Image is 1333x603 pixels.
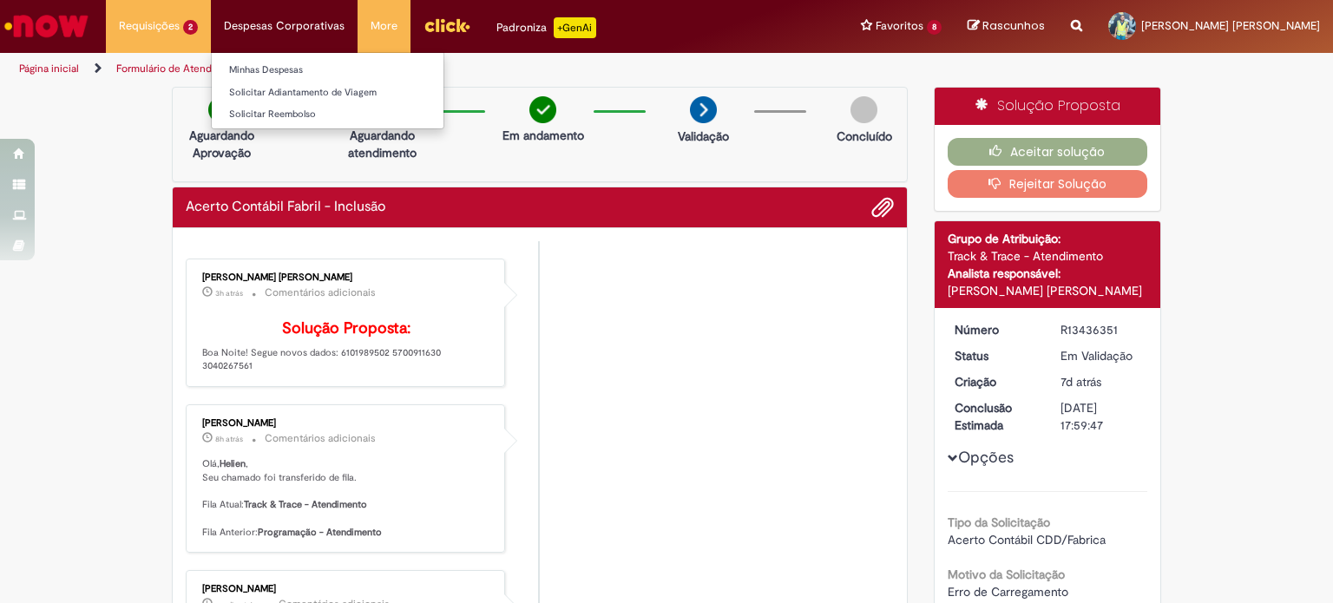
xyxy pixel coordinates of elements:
span: 8 [927,20,942,35]
p: Em andamento [502,127,584,144]
a: Formulário de Atendimento [116,62,245,75]
div: Padroniza [496,17,596,38]
time: 27/08/2025 13:20:19 [215,434,243,444]
div: [PERSON_NAME] [202,584,491,594]
div: Track & Trace - Atendimento [948,247,1148,265]
p: Aguardando atendimento [340,127,424,161]
b: Solução Proposta: [282,318,410,338]
p: Aguardando Aprovação [180,127,264,161]
div: [DATE] 17:59:47 [1060,399,1141,434]
div: 21/08/2025 13:44:00 [1060,373,1141,390]
p: Validação [678,128,729,145]
p: Concluído [837,128,892,145]
button: Aceitar solução [948,138,1148,166]
ul: Trilhas de página [13,53,876,85]
img: ServiceNow [2,9,91,43]
a: Minhas Despesas [212,61,443,80]
span: Rascunhos [982,17,1045,34]
dt: Status [942,347,1048,364]
img: click_logo_yellow_360x200.png [424,12,470,38]
img: img-circle-grey.png [850,96,877,123]
p: Boa Noite! Segue novos dados: 6101989502 5700911630 3040267561 [202,320,491,373]
small: Comentários adicionais [265,285,376,300]
h2: Acerto Contábil Fabril - Inclusão Histórico de tíquete [186,200,385,215]
div: [PERSON_NAME] [202,418,491,429]
dt: Criação [942,373,1048,390]
b: Tipo da Solicitação [948,515,1050,530]
div: Em Validação [1060,347,1141,364]
button: Rejeitar Solução [948,170,1148,198]
span: 7d atrás [1060,374,1101,390]
a: Solicitar Adiantamento de Viagem [212,83,443,102]
span: Erro de Carregamento [948,584,1068,600]
span: [PERSON_NAME] [PERSON_NAME] [1141,18,1320,33]
img: arrow-next.png [690,96,717,123]
time: 21/08/2025 13:44:00 [1060,374,1101,390]
small: Comentários adicionais [265,431,376,446]
a: Solicitar Reembolso [212,105,443,124]
span: Despesas Corporativas [224,17,345,35]
div: R13436351 [1060,321,1141,338]
a: Rascunhos [968,18,1045,35]
b: Helien [220,457,246,470]
dt: Número [942,321,1048,338]
p: Olá, , Seu chamado foi transferido de fila. Fila Atual: Fila Anterior: [202,457,491,539]
b: Motivo da Solicitação [948,567,1065,582]
span: More [371,17,397,35]
div: Grupo de Atribuição: [948,230,1148,247]
span: Favoritos [876,17,923,35]
a: Página inicial [19,62,79,75]
img: check-circle-green.png [529,96,556,123]
dt: Conclusão Estimada [942,399,1048,434]
div: Analista responsável: [948,265,1148,282]
span: Requisições [119,17,180,35]
b: Programação - Atendimento [258,526,382,539]
div: [PERSON_NAME] [PERSON_NAME] [948,282,1148,299]
span: Acerto Contábil CDD/Fabrica [948,532,1106,547]
ul: Despesas Corporativas [211,52,444,129]
p: +GenAi [554,17,596,38]
span: 2 [183,20,198,35]
div: [PERSON_NAME] [PERSON_NAME] [202,272,491,283]
button: Adicionar anexos [871,196,894,219]
time: 27/08/2025 18:24:05 [215,288,243,298]
b: Track & Trace - Atendimento [244,498,367,511]
div: Solução Proposta [935,88,1161,125]
img: check-circle-green.png [208,96,235,123]
span: 3h atrás [215,288,243,298]
span: 8h atrás [215,434,243,444]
